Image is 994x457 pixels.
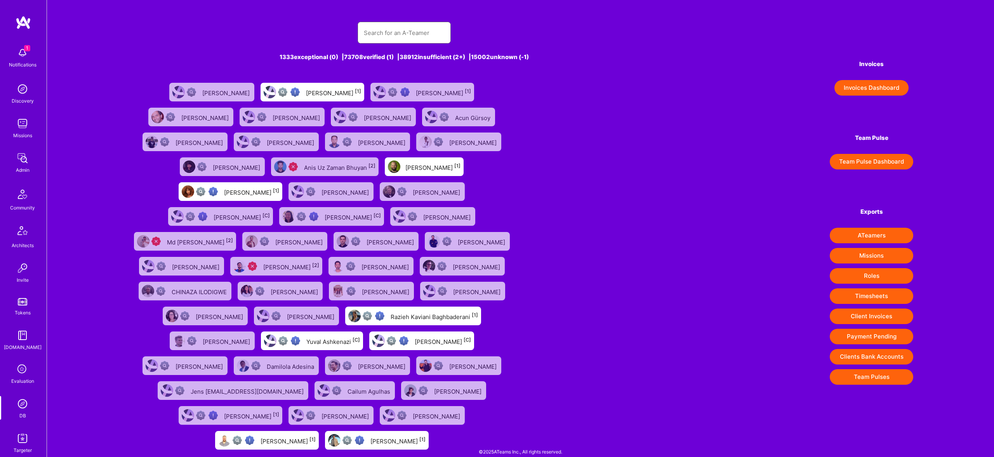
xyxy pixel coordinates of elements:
[271,286,320,296] div: [PERSON_NAME]
[830,248,913,263] button: Missions
[328,434,341,447] img: User Avatar
[248,262,257,271] img: Unqualified
[419,386,428,395] img: Not Scrubbed
[16,16,31,30] img: logo
[830,309,913,324] button: Client Invoices
[388,87,397,97] img: Not fully vetted
[834,80,909,96] button: Invoices Dashboard
[353,337,360,343] sup: [C]
[374,86,386,98] img: User Avatar
[453,261,502,271] div: [PERSON_NAME]
[346,262,355,271] img: Not Scrubbed
[449,361,498,371] div: [PERSON_NAME]
[181,112,230,122] div: [PERSON_NAME]
[830,61,913,68] h4: Invoices
[374,213,381,218] sup: [C]
[203,336,252,346] div: [PERSON_NAME]
[15,116,30,131] img: teamwork
[428,235,440,248] img: User Avatar
[449,137,498,147] div: [PERSON_NAME]
[146,359,158,372] img: User Avatar
[4,343,42,351] div: [DOMAIN_NAME]
[175,386,184,395] img: Not Scrubbed
[413,129,504,154] a: User AvatarNot Scrubbed[PERSON_NAME]
[214,211,270,222] div: [PERSON_NAME]
[440,112,449,122] img: Not Scrubbed
[332,285,344,297] img: User Avatar
[398,378,489,403] a: User AvatarNot Scrubbed[PERSON_NAME]
[245,235,258,248] img: User Avatar
[273,412,279,417] sup: [1]
[377,179,468,204] a: User AvatarNot Scrubbed[PERSON_NAME]
[830,329,913,344] button: Payment Pending
[180,311,189,321] img: Not Scrubbed
[458,236,507,246] div: [PERSON_NAME]
[258,328,366,353] a: User AvatarNot fully vettedHigh Potential UserYuval Ashkenazi[C]
[364,112,413,122] div: [PERSON_NAME]
[172,261,221,271] div: [PERSON_NAME]
[17,276,29,284] div: Invite
[187,336,196,345] img: Not Scrubbed
[830,268,913,284] button: Roles
[156,262,166,271] img: Not Scrubbed
[304,162,375,172] div: Anis Uz Zaman Bhuyan
[292,185,304,198] img: User Avatar
[224,187,279,197] div: [PERSON_NAME]
[351,237,360,246] img: Not Scrubbed
[348,385,392,396] div: Cailum Agulhas
[12,241,34,249] div: Architects
[383,409,395,422] img: User Avatar
[397,411,407,420] img: Not Scrubbed
[255,286,264,296] img: Not Scrubbed
[367,80,477,105] a: User AvatarNot fully vettedHigh Potential User[PERSON_NAME][1]
[423,260,435,272] img: User Avatar
[325,254,417,279] a: User AvatarNot Scrubbed[PERSON_NAME]
[9,61,36,69] div: Notifications
[176,403,285,428] a: User AvatarNot fully vettedHigh Potential User[PERSON_NAME][1]
[363,311,372,321] img: Not fully vetted
[830,80,913,96] a: Invoices Dashboard
[268,154,382,179] a: User AvatarUnqualifiedAnis Uz Zaman Bhuyan[2]
[156,286,165,296] img: Not Scrubbed
[136,279,235,304] a: User AvatarNot ScrubbedCHINAZA ILODIGWE
[278,336,288,345] img: Not fully vetted
[12,97,34,105] div: Discovery
[388,160,400,173] img: User Avatar
[830,288,913,304] button: Timesheets
[434,137,443,147] img: Not Scrubbed
[377,403,468,428] a: User AvatarNot Scrubbed[PERSON_NAME]
[213,162,262,172] div: [PERSON_NAME]
[399,336,408,345] img: High Potential User
[251,137,261,147] img: Not Scrubbed
[237,136,249,148] img: User Avatar
[830,228,913,243] button: ATeamers
[453,286,502,296] div: [PERSON_NAME]
[251,304,342,328] a: User AvatarNot Scrubbed[PERSON_NAME]
[243,111,255,123] img: User Avatar
[382,154,467,179] a: User Avatar[PERSON_NAME][1]
[137,235,149,248] img: User Avatar
[434,385,483,396] div: [PERSON_NAME]
[417,279,508,304] a: User AvatarNot Scrubbed[PERSON_NAME]
[182,409,194,422] img: User Avatar
[306,411,315,420] img: Not Scrubbed
[332,386,341,395] img: Not Scrubbed
[413,410,462,420] div: [PERSON_NAME]
[415,336,471,346] div: [PERSON_NAME]
[285,403,377,428] a: User AvatarNot Scrubbed[PERSON_NAME]
[326,279,417,304] a: User AvatarNot Scrubbed[PERSON_NAME]
[167,328,258,353] a: User AvatarNot Scrubbed[PERSON_NAME]
[202,87,251,97] div: [PERSON_NAME]
[297,212,306,221] img: Not fully vetted
[131,229,239,254] a: User AvatarUnqualifiedMd [PERSON_NAME][2]
[196,411,205,420] img: Not fully vetted
[425,111,438,123] img: User Avatar
[187,87,196,97] img: Not Scrubbed
[251,361,261,370] img: Not Scrubbed
[18,298,27,305] img: tokens
[830,369,913,385] button: Team Pulses
[160,304,251,328] a: User AvatarNot Scrubbed[PERSON_NAME]
[263,261,319,271] div: [PERSON_NAME]
[454,163,461,169] sup: [1]
[271,311,281,321] img: Not Scrubbed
